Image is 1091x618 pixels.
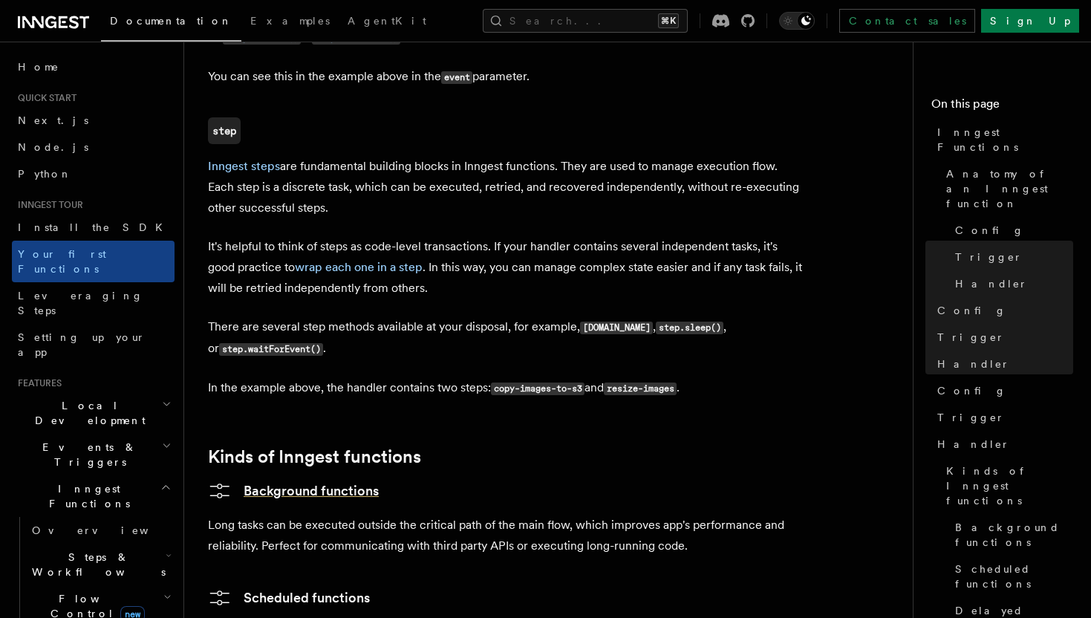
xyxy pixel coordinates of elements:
[208,159,280,173] a: Inngest steps
[348,15,426,27] span: AgentKit
[18,290,143,316] span: Leveraging Steps
[949,244,1073,270] a: Trigger
[931,404,1073,431] a: Trigger
[101,4,241,42] a: Documentation
[931,297,1073,324] a: Config
[779,12,815,30] button: Toggle dark mode
[18,331,146,358] span: Setting up your app
[937,330,1005,345] span: Trigger
[12,282,175,324] a: Leveraging Steps
[208,515,802,556] p: Long tasks can be executed outside the critical path of the main flow, which improves app's perfo...
[18,221,172,233] span: Install the SDK
[12,377,62,389] span: Features
[208,316,802,360] p: There are several step methods available at your disposal, for example, , , or .
[441,71,472,84] code: event
[208,236,802,299] p: It's helpful to think of steps as code-level transactions. If your handler contains several indep...
[208,446,421,467] a: Kinds of Inngest functions
[955,562,1073,591] span: Scheduled functions
[32,524,185,536] span: Overview
[580,322,653,334] code: [DOMAIN_NAME]
[208,377,802,399] p: In the example above, the handler contains two steps: and .
[12,107,175,134] a: Next.js
[656,322,723,334] code: step.sleep()
[931,377,1073,404] a: Config
[295,260,423,274] a: wrap each one in a step
[946,166,1073,211] span: Anatomy of an Inngest function
[208,156,802,218] p: are fundamental building blocks in Inngest functions. They are used to manage execution flow. Eac...
[931,95,1073,119] h4: On this page
[208,586,370,610] a: Scheduled functions
[949,514,1073,556] a: Background functions
[223,30,301,44] a: inngest.send()
[250,15,330,27] span: Examples
[937,303,1006,318] span: Config
[208,66,802,88] p: You can see this in the example above in the parameter.
[931,351,1073,377] a: Handler
[219,343,323,356] code: step.waitForEvent()
[12,475,175,517] button: Inngest Functions
[12,199,83,211] span: Inngest tour
[18,248,106,275] span: Your first Functions
[241,4,339,40] a: Examples
[208,479,379,503] a: Background functions
[312,32,400,45] code: step.sendEvent()
[12,481,160,511] span: Inngest Functions
[12,434,175,475] button: Events & Triggers
[18,59,59,74] span: Home
[658,13,679,28] kbd: ⌘K
[931,324,1073,351] a: Trigger
[949,270,1073,297] a: Handler
[12,440,162,469] span: Events & Triggers
[12,92,76,104] span: Quick start
[949,217,1073,244] a: Config
[12,392,175,434] button: Local Development
[26,517,175,544] a: Overview
[955,276,1028,291] span: Handler
[981,9,1079,33] a: Sign Up
[955,520,1073,550] span: Background functions
[839,9,975,33] a: Contact sales
[339,4,435,40] a: AgentKit
[110,15,232,27] span: Documentation
[940,160,1073,217] a: Anatomy of an Inngest function
[12,398,162,428] span: Local Development
[12,241,175,282] a: Your first Functions
[937,383,1006,398] span: Config
[26,544,175,585] button: Steps & Workflows
[312,30,400,44] a: step.sendEvent()
[937,125,1073,154] span: Inngest Functions
[946,463,1073,508] span: Kinds of Inngest functions
[940,458,1073,514] a: Kinds of Inngest functions
[937,437,1010,452] span: Handler
[208,117,241,144] a: step
[483,9,688,33] button: Search...⌘K
[12,324,175,365] a: Setting up your app
[931,119,1073,160] a: Inngest Functions
[18,114,88,126] span: Next.js
[12,160,175,187] a: Python
[937,357,1010,371] span: Handler
[18,168,72,180] span: Python
[604,383,677,395] code: resize-images
[223,32,301,45] code: inngest.send()
[12,134,175,160] a: Node.js
[12,214,175,241] a: Install the SDK
[18,141,88,153] span: Node.js
[937,410,1005,425] span: Trigger
[12,53,175,80] a: Home
[955,250,1023,264] span: Trigger
[949,556,1073,597] a: Scheduled functions
[491,383,584,395] code: copy-images-to-s3
[955,223,1024,238] span: Config
[26,550,166,579] span: Steps & Workflows
[931,431,1073,458] a: Handler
